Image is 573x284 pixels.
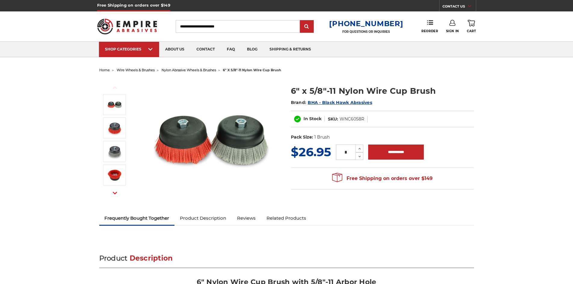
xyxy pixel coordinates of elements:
a: contact [190,42,221,57]
a: CONTACT US [442,3,476,11]
a: home [99,68,110,72]
span: Brand: [291,100,307,105]
span: Free Shipping on orders over $149 [332,173,433,185]
img: red nylon wire bristle cup brush 6 inch [107,167,122,182]
a: [PHONE_NUMBER] [329,19,403,28]
a: nylon abrasive wheels & brushes [162,68,216,72]
dt: SKU: [328,116,338,122]
a: about us [159,42,190,57]
img: 6" Nylon Cup Brush, red medium [107,121,122,136]
span: $26.95 [291,145,331,159]
img: 6" x 5/8"-11 Nylon Wire Wheel Cup Brushes [107,97,122,112]
img: 6" x 5/8"-11 Nylon Wire Wheel Cup Brushes [151,79,271,199]
a: BHA - Black Hawk Abrasives [308,100,372,105]
p: FOR QUESTIONS OR INQUIRIES [329,30,403,34]
a: Frequently Bought Together [99,212,175,225]
a: wire wheels & brushes [117,68,155,72]
span: Reorder [421,29,438,33]
dd: WNC6058R [340,116,364,122]
img: 6" Nylon Cup Brush, gray coarse [107,144,122,159]
a: blog [241,42,263,57]
a: Related Products [261,212,312,225]
button: Next [108,187,122,200]
img: Empire Abrasives [97,15,157,38]
span: Product [99,254,128,262]
div: SHOP CATEGORIES [105,47,153,51]
dd: 1 Brush [314,134,330,140]
h1: 6" x 5/8"-11 Nylon Wire Cup Brush [291,85,474,97]
span: Cart [467,29,476,33]
a: shipping & returns [263,42,317,57]
span: 6" x 5/8"-11 nylon wire cup brush [223,68,281,72]
button: Previous [108,81,122,94]
span: Sign In [446,29,459,33]
a: Reviews [232,212,261,225]
a: faq [221,42,241,57]
span: In Stock [303,116,322,121]
input: Submit [301,21,313,33]
span: Description [130,254,173,262]
dt: Pack Size: [291,134,313,140]
a: Reorder [421,20,438,33]
a: Cart [467,20,476,33]
a: Product Description [174,212,232,225]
